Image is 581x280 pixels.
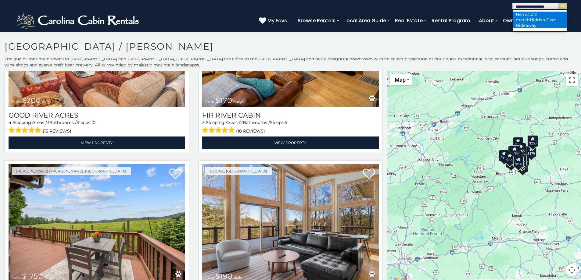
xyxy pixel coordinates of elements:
[234,275,242,280] span: daily
[566,74,578,86] button: Toggle fullscreen view
[205,275,214,280] span: from
[395,76,406,83] span: Map
[516,17,557,28] span: Hidden Gem Hideaway
[513,12,567,28] li: No results match
[9,119,185,135] div: Sleeping Areas / Bathrooms / Sleeps:
[510,145,520,157] div: $195
[91,120,95,125] span: 10
[205,99,214,104] span: from
[205,167,272,175] a: Boone, [GEOGRAPHIC_DATA]
[363,168,375,181] a: Add to favorites
[202,111,379,119] a: Fir River Cabin
[240,120,243,125] span: 2
[259,17,289,25] a: My Favs
[202,120,205,125] span: 3
[506,156,517,168] div: $200
[528,135,538,147] div: $250
[9,111,185,119] a: Good River Acres
[392,15,426,26] a: Real Estate
[500,15,536,26] a: Owner Login
[42,99,50,104] span: daily
[505,152,515,163] div: $170
[429,15,473,26] a: Rental Program
[516,154,527,166] div: $170
[285,120,287,125] span: 6
[12,99,21,104] span: from
[526,145,537,157] div: $179
[518,161,528,172] div: $160
[390,74,412,85] button: Change map style
[267,17,287,24] span: My Favs
[528,135,538,147] div: $190
[516,143,526,154] div: $155
[202,136,379,149] a: View Property
[169,168,181,181] a: Add to favorites
[9,136,185,149] a: View Property
[233,99,242,104] span: daily
[499,150,509,161] div: $110
[22,96,41,105] span: $200
[47,120,49,125] span: 3
[202,119,379,135] div: Sleeping Areas / Bathrooms / Sleeps:
[15,12,142,30] img: White-1-2.png
[513,156,524,167] div: $190
[341,15,389,26] a: Local Area Guide
[566,264,578,276] button: Map camera controls
[216,96,232,105] span: $170
[513,137,523,148] div: $300
[476,15,497,26] a: About
[43,127,71,135] span: (15 reviews)
[12,167,131,175] a: [PERSON_NAME] / [PERSON_NAME], [GEOGRAPHIC_DATA]
[517,156,527,168] div: $330
[39,275,48,280] span: daily
[9,120,11,125] span: 4
[236,127,265,135] span: (18 reviews)
[295,15,339,26] a: Browse Rentals
[12,275,21,280] span: from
